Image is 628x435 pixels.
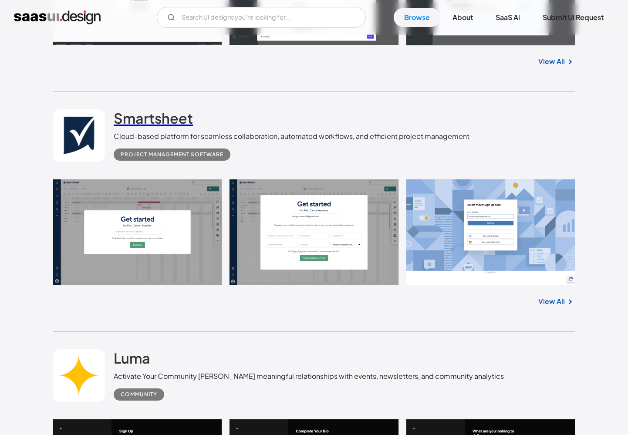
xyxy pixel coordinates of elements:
a: Browse [394,8,440,27]
div: Project Management Software [121,149,223,160]
a: About [442,8,483,27]
h2: Smartsheet [114,109,193,127]
a: Submit UI Request [532,8,614,27]
a: SaaS Ai [485,8,530,27]
div: Community [121,389,157,400]
a: home [14,10,101,24]
a: Luma [114,349,150,371]
a: Smartsheet [114,109,193,131]
a: View All [538,296,565,307]
input: Search UI designs you're looking for... [157,7,366,28]
a: View All [538,56,565,67]
div: Cloud-based platform for seamless collaboration, automated workflows, and efficient project manag... [114,131,469,142]
div: Activate Your Community [PERSON_NAME] meaningful relationships with events, newsletters, and comm... [114,371,504,381]
form: Email Form [157,7,366,28]
h2: Luma [114,349,150,367]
